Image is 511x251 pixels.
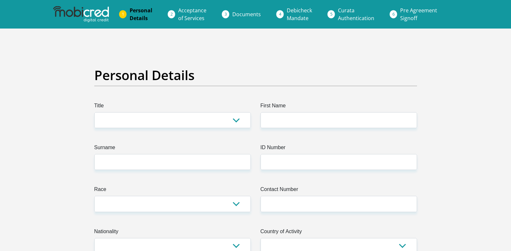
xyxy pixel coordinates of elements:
span: Curata Authentication [338,7,374,22]
label: ID Number [261,144,417,154]
label: Surname [94,144,251,154]
a: Documents [227,8,266,21]
span: Debicheck Mandate [287,7,312,22]
label: Race [94,185,251,196]
a: Acceptanceof Services [173,4,212,25]
a: CurataAuthentication [333,4,379,25]
a: PersonalDetails [124,4,157,25]
label: Nationality [94,228,251,238]
input: ID Number [261,154,417,170]
input: First Name [261,112,417,128]
span: Documents [232,11,261,18]
label: Country of Activity [261,228,417,238]
span: Personal Details [130,7,152,22]
span: Pre Agreement Signoff [400,7,437,22]
label: Title [94,102,251,112]
span: Acceptance of Services [178,7,206,22]
label: Contact Number [261,185,417,196]
label: First Name [261,102,417,112]
img: mobicred logo [53,6,109,22]
h2: Personal Details [94,67,417,83]
a: Pre AgreementSignoff [395,4,442,25]
input: Surname [94,154,251,170]
input: Contact Number [261,196,417,212]
a: DebicheckMandate [282,4,317,25]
